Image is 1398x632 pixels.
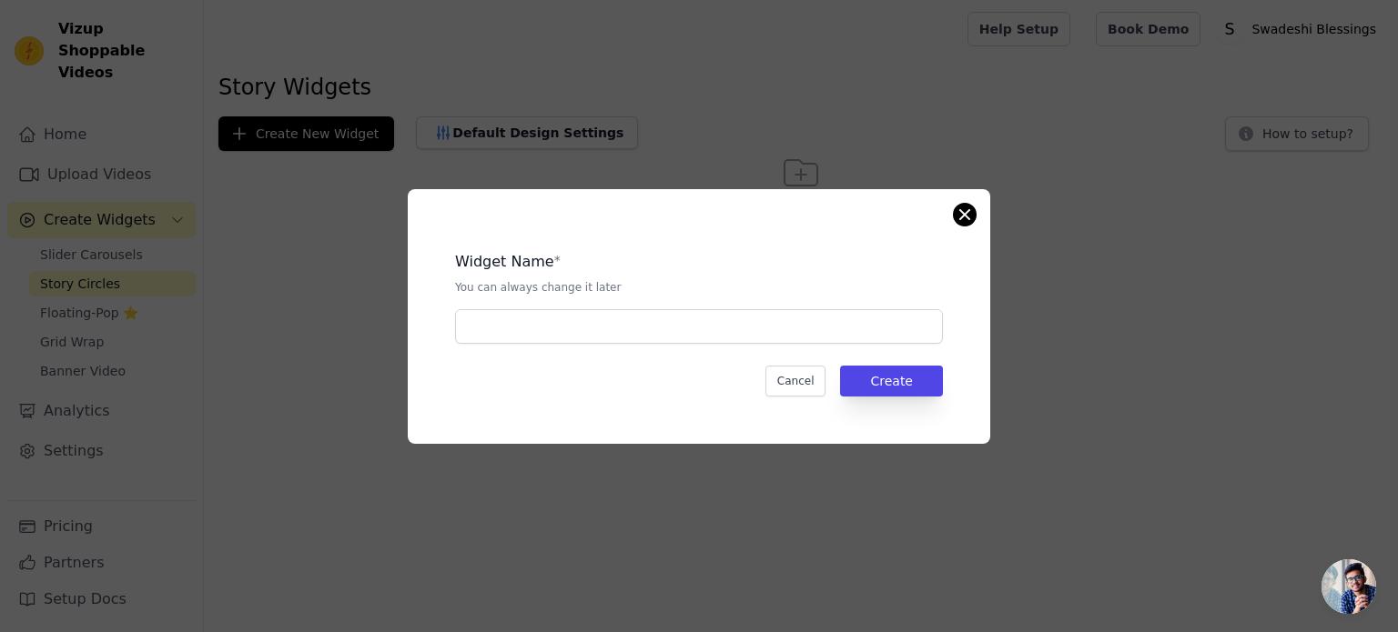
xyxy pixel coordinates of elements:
a: Open chat [1322,559,1376,614]
button: Create [840,366,943,396]
button: Cancel [765,366,826,396]
p: You can always change it later [455,280,943,295]
button: Close modal [954,204,976,226]
legend: Widget Name [455,251,554,273]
